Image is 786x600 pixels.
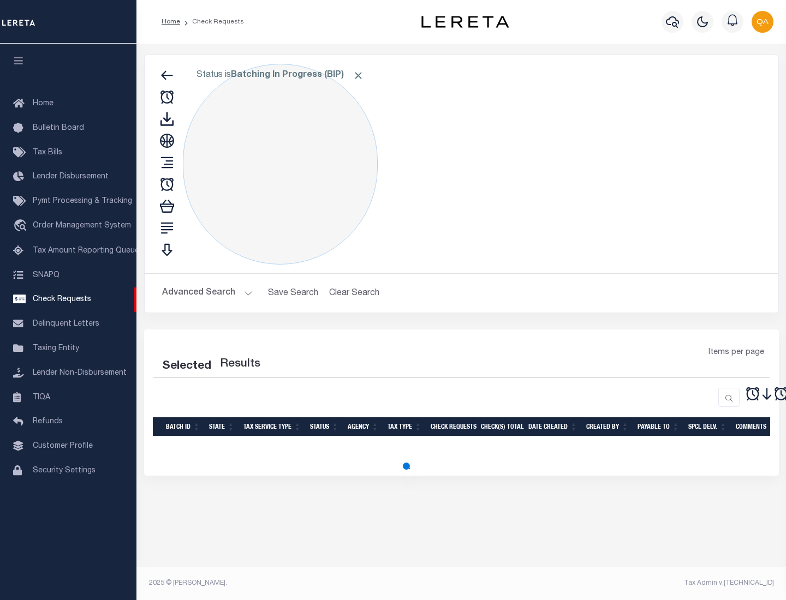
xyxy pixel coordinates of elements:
[33,418,63,425] span: Refunds
[343,417,383,436] th: Agency
[353,70,364,81] span: Click to Remove
[306,417,343,436] th: Status
[752,11,773,33] img: svg+xml;base64,PHN2ZyB4bWxucz0iaHR0cDovL3d3dy53My5vcmcvMjAwMC9zdmciIHBvaW50ZXItZXZlbnRzPSJub25lIi...
[162,358,211,375] div: Selected
[220,356,260,373] label: Results
[33,197,132,205] span: Pymt Processing & Tracking
[33,296,91,303] span: Check Requests
[33,393,50,401] span: TIQA
[33,247,139,255] span: Tax Amount Reporting Queue
[325,283,384,304] button: Clear Search
[33,442,93,450] span: Customer Profile
[205,417,239,436] th: State
[33,467,96,475] span: Security Settings
[33,149,62,157] span: Tax Bills
[731,417,781,436] th: Comments
[183,64,378,265] div: Click to Edit
[684,417,731,436] th: Spcl Delv.
[33,369,127,377] span: Lender Non-Disbursement
[33,345,79,352] span: Taxing Entity
[383,417,426,436] th: Tax Type
[141,578,462,588] div: 2025 © [PERSON_NAME].
[426,417,477,436] th: Check Requests
[33,173,109,181] span: Lender Disbursement
[469,578,774,588] div: Tax Admin v.[TECHNICAL_ID]
[33,100,53,107] span: Home
[231,71,364,80] b: Batching In Progress (BIP)
[477,417,524,436] th: Check(s) Total
[239,417,306,436] th: Tax Service Type
[708,347,764,359] span: Items per page
[180,17,244,27] li: Check Requests
[582,417,633,436] th: Created By
[13,219,31,233] i: travel_explore
[33,271,59,279] span: SNAPQ
[162,19,180,25] a: Home
[162,283,253,304] button: Advanced Search
[33,124,84,132] span: Bulletin Board
[261,283,325,304] button: Save Search
[33,222,131,230] span: Order Management System
[33,320,99,328] span: Delinquent Letters
[633,417,684,436] th: Payable To
[421,16,509,28] img: logo-dark.svg
[524,417,582,436] th: Date Created
[162,417,205,436] th: Batch Id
